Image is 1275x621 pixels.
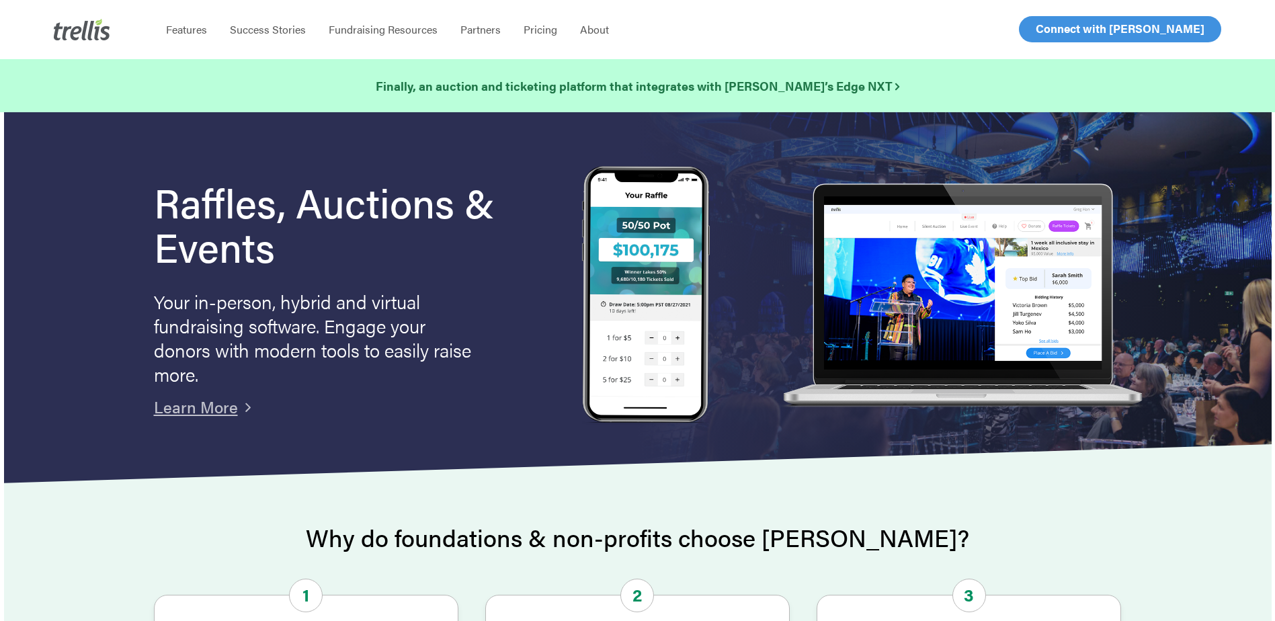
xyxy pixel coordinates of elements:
span: 2 [620,579,654,612]
a: Partners [449,23,512,36]
span: 1 [289,579,323,612]
p: Your in-person, hybrid and virtual fundraising software. Engage your donors with modern tools to ... [154,289,477,386]
img: rafflelaptop_mac_optim.png [776,183,1148,409]
span: Features [166,22,207,37]
img: Trellis [54,19,110,40]
img: Trellis Raffles, Auctions and Event Fundraising [582,166,710,426]
span: Fundraising Resources [329,22,438,37]
a: Fundraising Resources [317,23,449,36]
span: Pricing [524,22,557,37]
h1: Raffles, Auctions & Events [154,179,532,268]
span: Partners [460,22,501,37]
a: Success Stories [218,23,317,36]
span: Success Stories [230,22,306,37]
strong: Finally, an auction and ticketing platform that integrates with [PERSON_NAME]’s Edge NXT [376,77,899,94]
a: Finally, an auction and ticketing platform that integrates with [PERSON_NAME]’s Edge NXT [376,77,899,95]
a: Learn More [154,395,238,418]
a: Features [155,23,218,36]
span: Connect with [PERSON_NAME] [1036,20,1204,36]
a: Pricing [512,23,569,36]
a: Connect with [PERSON_NAME] [1019,16,1221,42]
h2: Why do foundations & non-profits choose [PERSON_NAME]? [154,524,1122,551]
span: About [580,22,609,37]
a: About [569,23,620,36]
span: 3 [952,579,986,612]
